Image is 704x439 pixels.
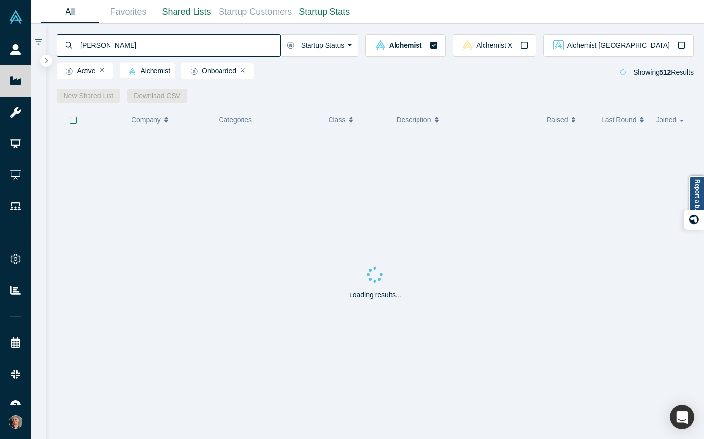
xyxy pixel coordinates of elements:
span: Onboarded [186,67,236,75]
button: Remove Filter [241,67,245,74]
button: Class [328,109,381,130]
button: Last Round [601,109,646,130]
button: New Shared List [57,89,121,103]
img: Startup status [190,67,198,75]
span: Showing Results [633,68,694,76]
img: alchemistx Vault Logo [462,40,473,50]
button: Startup Status [280,34,359,57]
span: Alchemist [389,42,422,49]
a: Startup Customers [216,0,295,23]
span: Alchemist [GEOGRAPHIC_DATA] [567,42,670,49]
button: alchemist Vault LogoAlchemist [365,34,445,57]
img: alchemist Vault Logo [375,40,386,50]
a: All [41,0,99,23]
strong: 512 [660,68,671,76]
span: Raised [547,109,568,130]
button: Raised [547,109,591,130]
button: Company [132,109,203,130]
button: alchemist_aj Vault LogoAlchemist [GEOGRAPHIC_DATA] [543,34,694,57]
button: alchemistx Vault LogoAlchemist X [453,34,536,57]
span: Alchemist [124,67,170,75]
span: Description [396,109,431,130]
img: alchemist Vault Logo [129,67,136,75]
img: Startup status [66,67,73,75]
button: Remove Filter [100,67,105,74]
img: Startup status [287,42,294,49]
a: Shared Lists [157,0,216,23]
img: Alchemist Vault Logo [9,10,22,24]
img: alchemist_aj Vault Logo [553,40,564,50]
button: Joined [656,109,687,130]
a: Report a bug! [689,176,704,221]
span: Last Round [601,109,637,130]
span: Active [61,67,96,75]
button: Download CSV [127,89,187,103]
a: Favorites [99,0,157,23]
span: Alchemist X [476,42,512,49]
img: Laurent Rains's Account [9,415,22,429]
a: Startup Stats [295,0,353,23]
p: Loading results... [349,290,401,300]
input: Search by company name, class, customer, one-liner or category [79,34,280,57]
span: Categories [219,116,252,124]
span: Joined [656,109,676,130]
span: Company [132,109,161,130]
span: Class [328,109,345,130]
button: Description [396,109,536,130]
